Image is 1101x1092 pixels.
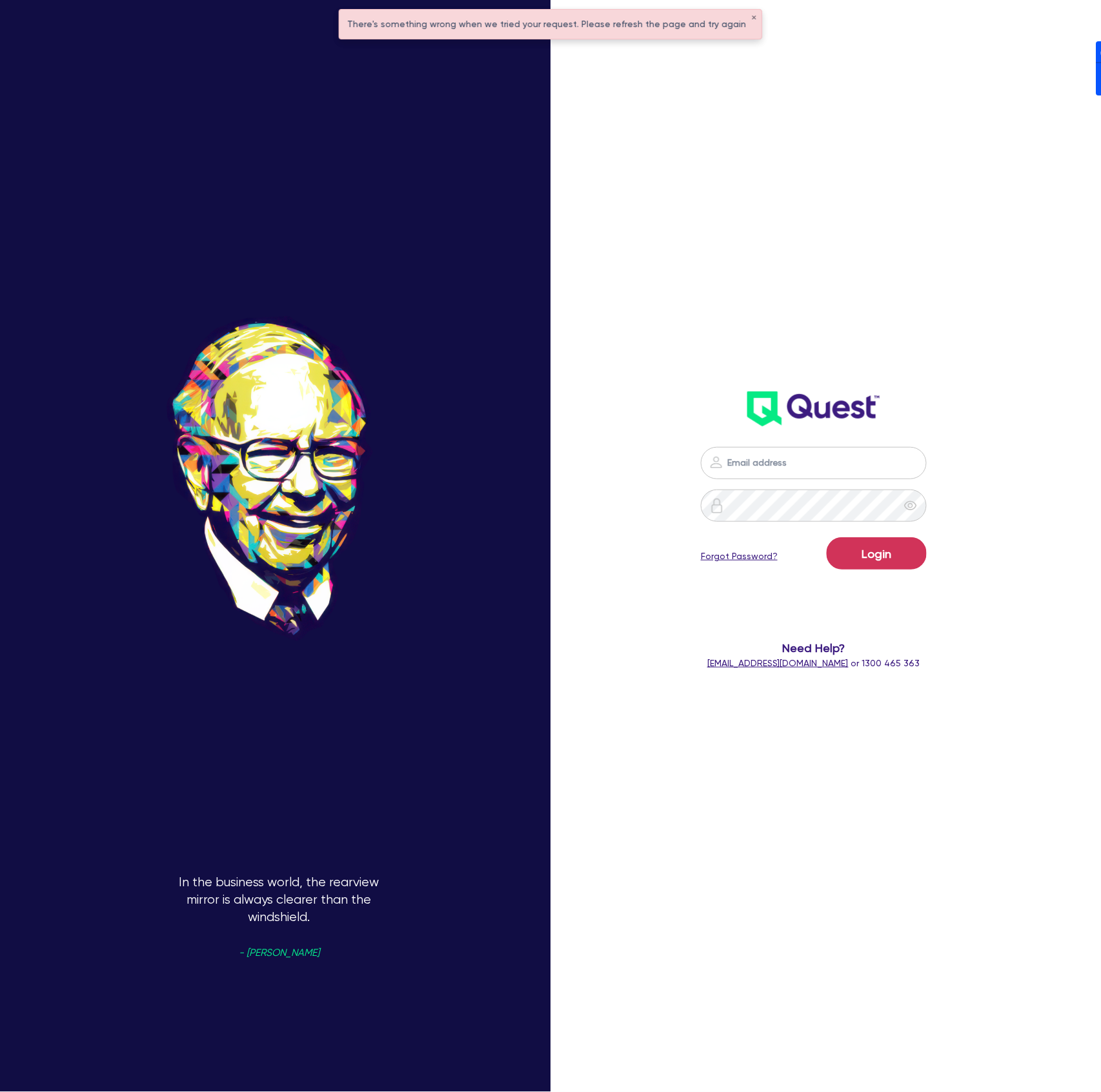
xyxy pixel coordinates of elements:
[709,455,724,470] img: icon-password
[707,658,920,668] span: or 1300 465 363
[339,10,762,39] div: There's something wrong when we tried your request. Please refresh the page and try again
[701,447,927,479] input: Email address
[747,392,880,426] img: wH2k97JdezQIQAAAABJRU5ErkJggg==
[709,498,725,513] img: icon-password
[176,875,382,1081] p: In the business world, the rearview mirror is always clearer than the windshield.
[239,949,319,958] span: - [PERSON_NAME]
[827,537,927,570] button: Login
[707,658,849,668] a: [EMAIL_ADDRESS][DOMAIN_NAME]
[701,550,778,563] a: Forgot Password?
[904,499,917,512] span: eye
[669,639,959,657] span: Need Help?
[751,15,756,21] button: ✕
